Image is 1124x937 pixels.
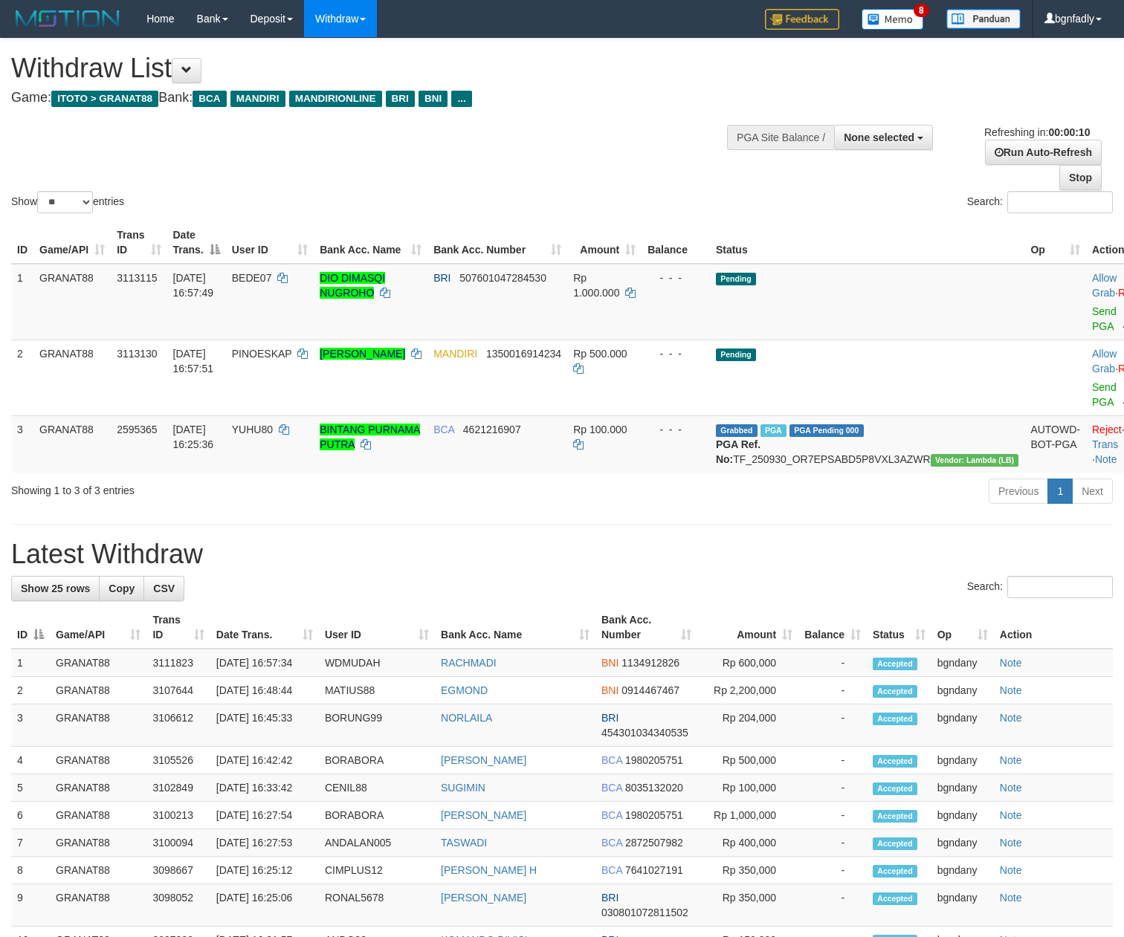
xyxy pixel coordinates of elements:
a: Note [1000,864,1022,876]
td: - [798,677,867,704]
td: [DATE] 16:25:12 [210,857,319,884]
td: - [798,747,867,774]
th: Bank Acc. Name: activate to sort column ascending [314,221,427,264]
td: CENIL88 [319,774,435,802]
td: 2 [11,677,50,704]
th: Balance [642,221,710,264]
span: · [1092,348,1118,375]
a: EGMOND [441,684,488,696]
td: Rp 400,000 [697,829,798,857]
td: Rp 350,000 [697,857,798,884]
span: Copy 7641027191 to clipboard [625,864,683,876]
td: 9 [11,884,50,927]
span: Accepted [873,755,917,768]
td: 3098052 [146,884,210,927]
a: Allow Grab [1092,348,1117,375]
th: ID [11,221,33,264]
a: Stop [1059,165,1102,190]
img: MOTION_logo.png [11,7,124,30]
span: Copy 0914467467 to clipboard [621,684,679,696]
td: - [798,704,867,747]
img: Feedback.jpg [765,9,839,30]
span: BNI [601,657,618,669]
div: - - - [647,422,704,437]
a: Copy [99,576,144,601]
a: Note [1000,892,1022,904]
td: bgndany [931,857,994,884]
input: Search: [1007,576,1113,598]
td: 3100094 [146,829,210,857]
td: Rp 500,000 [697,747,798,774]
td: bgndany [931,774,994,802]
td: bgndany [931,704,994,747]
a: 1 [1047,479,1073,504]
td: bgndany [931,829,994,857]
th: Status [710,221,1024,264]
span: PGA Pending [789,424,864,437]
span: Accepted [873,658,917,670]
th: Game/API: activate to sort column ascending [33,221,111,264]
td: bgndany [931,802,994,829]
td: 3106612 [146,704,210,747]
td: 3 [11,415,33,473]
th: Op: activate to sort column ascending [1024,221,1086,264]
a: BINTANG PURNAMA PUTRA [320,424,420,450]
td: 3100213 [146,802,210,829]
a: TASWADI [441,837,487,849]
span: Refreshing in: [984,126,1090,138]
td: bgndany [931,677,994,704]
label: Search: [967,576,1113,598]
td: [DATE] 16:45:33 [210,704,319,747]
td: GRANAT88 [50,884,146,927]
a: CSV [143,576,184,601]
td: GRANAT88 [50,857,146,884]
td: BORABORA [319,802,435,829]
td: WDMUDAH [319,649,435,677]
span: Copy 1350016914234 to clipboard [486,348,561,360]
span: 3113115 [117,272,158,284]
div: PGA Site Balance / [727,125,834,150]
td: - [798,774,867,802]
span: BRI [386,91,415,107]
th: Trans ID: activate to sort column ascending [146,606,210,649]
strong: 00:00:10 [1048,126,1090,138]
span: Accepted [873,713,917,725]
td: 3098667 [146,857,210,884]
a: Send PGA [1092,381,1117,408]
td: 4 [11,747,50,774]
td: GRANAT88 [33,415,111,473]
a: Note [1000,782,1022,794]
span: BCA [601,754,622,766]
th: Date Trans.: activate to sort column descending [167,221,226,264]
button: None selected [834,125,933,150]
span: ... [451,91,471,107]
td: ANDALAN005 [319,829,435,857]
span: Show 25 rows [21,583,90,594]
td: [DATE] 16:27:54 [210,802,319,829]
span: BNI [419,91,448,107]
td: [DATE] 16:25:06 [210,884,319,927]
span: BCA [433,424,454,435]
th: Bank Acc. Number: activate to sort column ascending [595,606,697,649]
img: Button%20Memo.svg [862,9,924,30]
th: Action [994,606,1113,649]
td: - [798,802,867,829]
th: Trans ID: activate to sort column ascending [111,221,167,264]
td: - [798,857,867,884]
span: Accepted [873,892,917,905]
a: Run Auto-Refresh [985,140,1102,165]
a: [PERSON_NAME] H [441,864,537,876]
td: BORUNG99 [319,704,435,747]
input: Search: [1007,191,1113,213]
span: Copy 1980205751 to clipboard [625,754,683,766]
th: Op: activate to sort column ascending [931,606,994,649]
td: 5 [11,774,50,802]
th: User ID: activate to sort column ascending [226,221,314,264]
span: BNI [601,684,618,696]
td: GRANAT88 [50,829,146,857]
span: Copy 1980205751 to clipboard [625,809,683,821]
a: [PERSON_NAME] [441,809,526,821]
td: BORABORA [319,747,435,774]
span: Pending [716,273,756,285]
span: BEDE07 [232,272,272,284]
